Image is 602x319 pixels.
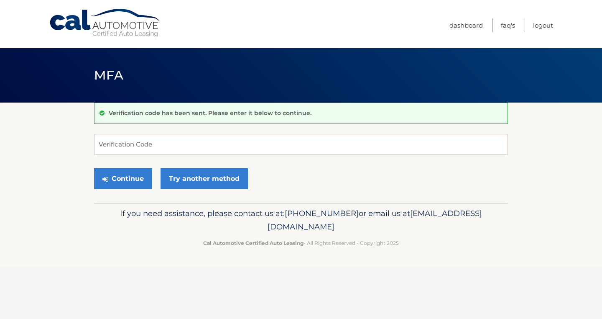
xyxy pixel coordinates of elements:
a: Dashboard [449,18,483,32]
a: Logout [533,18,553,32]
p: Verification code has been sent. Please enter it below to continue. [109,109,311,117]
strong: Cal Automotive Certified Auto Leasing [203,240,304,246]
span: [EMAIL_ADDRESS][DOMAIN_NAME] [268,208,482,232]
p: - All Rights Reserved - Copyright 2025 [99,239,503,247]
a: Cal Automotive [49,8,162,38]
a: FAQ's [501,18,515,32]
span: [PHONE_NUMBER] [285,208,359,218]
input: Verification Code [94,134,508,155]
p: If you need assistance, please contact us at: or email us at [99,207,503,234]
span: MFA [94,67,123,83]
a: Try another method [161,168,248,189]
button: Continue [94,168,152,189]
